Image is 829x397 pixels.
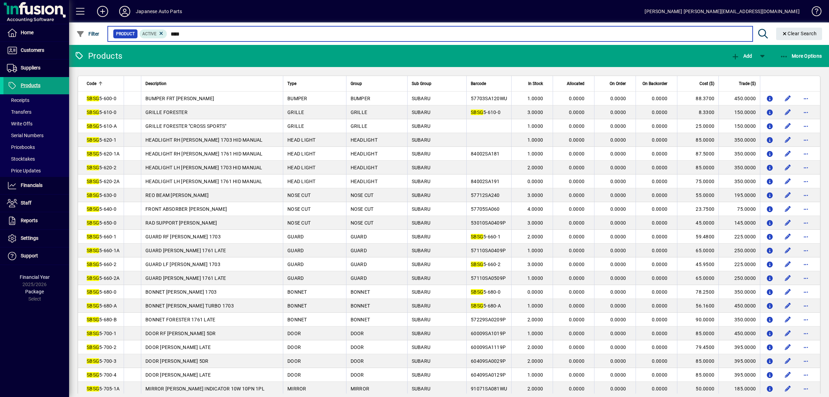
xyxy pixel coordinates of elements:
[21,47,44,53] span: Customers
[287,151,316,157] span: HEAD LIGHT
[87,110,99,115] em: SBSG
[652,110,668,115] span: 0.0000
[87,206,99,212] em: SBSG
[7,144,35,150] span: Pricebooks
[21,83,40,88] span: Products
[610,179,626,184] span: 0.0000
[807,1,820,24] a: Knowledge Base
[677,202,718,216] td: 23.7500
[87,192,116,198] span: 5-630-0
[412,151,431,157] span: SUBARU
[412,262,431,267] span: SUBARU
[351,137,378,143] span: HEADLIGHT
[351,262,367,267] span: GUARD
[21,218,38,223] span: Reports
[145,206,227,212] span: FRONT ABSORBER [PERSON_NAME]
[652,179,668,184] span: 0.0000
[412,110,431,115] span: SUBARU
[782,231,793,242] button: Edit
[780,53,822,59] span: More Options
[471,234,483,239] em: SBSG
[471,275,506,281] span: 57110SA0509P
[527,137,543,143] span: 1.0000
[351,123,368,129] span: GRILLE
[116,30,135,37] span: Product
[800,273,811,284] button: More options
[87,165,99,170] em: SBSG
[471,206,500,212] span: 57705SA060
[800,383,811,394] button: More options
[599,80,632,87] div: On Order
[3,42,69,59] a: Customers
[569,220,585,226] span: 0.0000
[145,275,226,281] span: GUARD [PERSON_NAME] 1761 LATE
[75,28,101,40] button: Filter
[527,275,543,281] span: 1.0000
[412,123,431,129] span: SUBARU
[782,134,793,145] button: Edit
[87,110,116,115] span: 5-610-0
[718,174,760,188] td: 350.0000
[527,248,543,253] span: 1.0000
[412,206,431,212] span: SUBARU
[145,80,279,87] div: Description
[800,93,811,104] button: More options
[7,121,32,126] span: Write Offs
[782,107,793,118] button: Edit
[3,24,69,41] a: Home
[800,134,811,145] button: More options
[412,179,431,184] span: SUBARU
[610,151,626,157] span: 0.0000
[800,148,811,159] button: More options
[351,275,367,281] span: GUARD
[287,96,307,101] span: BUMPER
[351,206,374,212] span: NOSE CUT
[610,110,626,115] span: 0.0000
[569,248,585,253] span: 0.0000
[677,92,718,105] td: 88.3700
[145,248,226,253] span: GUARD [PERSON_NAME] 1761 LATE
[718,202,760,216] td: 75.0000
[677,285,718,299] td: 78.2500
[610,262,626,267] span: 0.0000
[569,206,585,212] span: 0.0000
[782,300,793,311] button: Edit
[610,80,626,87] span: On Order
[287,110,304,115] span: GRILLE
[145,110,188,115] span: GRILLE FORESTER
[610,96,626,101] span: 0.0000
[645,6,800,17] div: [PERSON_NAME] [PERSON_NAME][EMAIL_ADDRESS][DOMAIN_NAME]
[718,244,760,257] td: 250.0000
[87,248,99,253] em: SBSG
[782,286,793,297] button: Edit
[114,5,136,18] button: Profile
[652,206,668,212] span: 0.0000
[677,257,718,271] td: 45.9500
[800,369,811,380] button: More options
[87,234,99,239] em: SBSG
[412,96,431,101] span: SUBARU
[718,285,760,299] td: 350.0000
[412,80,462,87] div: Sub Group
[677,133,718,147] td: 85.0000
[87,234,116,239] span: 5-660-1
[351,110,368,115] span: GRILLE
[610,248,626,253] span: 0.0000
[287,248,304,253] span: GUARD
[351,80,403,87] div: Group
[7,109,31,115] span: Transfers
[782,356,793,367] button: Edit
[569,275,585,281] span: 0.0000
[527,192,543,198] span: 3.0000
[677,147,718,161] td: 87.5000
[718,119,760,133] td: 150.0000
[800,204,811,215] button: More options
[527,123,543,129] span: 1.0000
[782,93,793,104] button: Edit
[800,190,811,201] button: More options
[145,192,209,198] span: REO BEAM [PERSON_NAME]
[87,137,116,143] span: 5-620-1
[145,137,263,143] span: HEADLIGHT RH [PERSON_NAME] 1703 HID MANUAL
[677,244,718,257] td: 65.0000
[87,123,117,129] span: 5-610-A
